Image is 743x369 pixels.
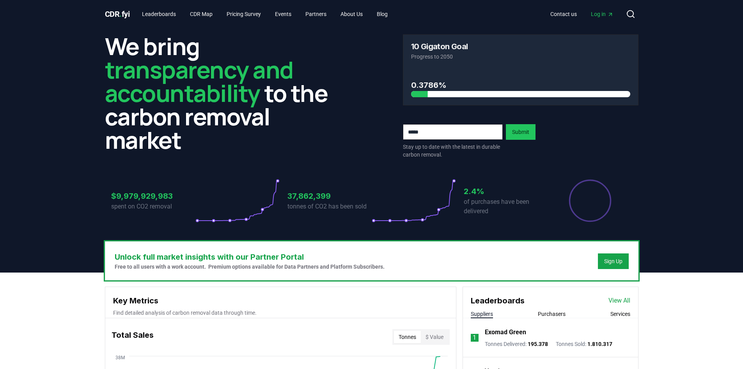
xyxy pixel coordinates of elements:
h3: $9,979,929,983 [111,190,195,202]
a: About Us [334,7,369,21]
span: transparency and accountability [105,53,293,109]
nav: Main [544,7,620,21]
tspan: 38M [115,355,125,360]
a: Pricing Survey [220,7,267,21]
p: Free to all users with a work account. Premium options available for Data Partners and Platform S... [115,263,385,271]
button: Purchasers [538,310,566,318]
p: of purchases have been delivered [464,197,548,216]
button: Sign Up [598,253,629,269]
h3: Key Metrics [113,295,448,307]
button: Suppliers [471,310,493,318]
p: 1 [473,333,476,342]
p: Tonnes Delivered : [485,340,548,348]
span: CDR fyi [105,9,130,19]
a: Sign Up [604,257,622,265]
p: Find detailed analysis of carbon removal data through time. [113,309,448,317]
span: 1.810.317 [587,341,612,347]
button: Tonnes [394,331,421,343]
a: Blog [371,7,394,21]
h3: Leaderboards [471,295,525,307]
a: Partners [299,7,333,21]
button: Services [610,310,630,318]
button: Submit [506,124,536,140]
span: . [119,9,122,19]
h3: 10 Gigaton Goal [411,43,468,50]
a: Events [269,7,298,21]
button: $ Value [421,331,448,343]
span: 195.378 [528,341,548,347]
p: tonnes of CO2 has been sold [287,202,372,211]
div: Percentage of sales delivered [568,179,612,223]
p: spent on CO2 removal [111,202,195,211]
h2: We bring to the carbon removal market [105,34,340,152]
h3: 37,862,399 [287,190,372,202]
h3: Total Sales [112,329,154,345]
a: Leaderboards [136,7,182,21]
h3: 2.4% [464,185,548,197]
h3: 0.3786% [411,79,630,91]
a: Exomad Green [485,328,526,337]
h3: Unlock full market insights with our Partner Portal [115,251,385,263]
nav: Main [136,7,394,21]
a: CDR.fyi [105,9,130,20]
a: Contact us [544,7,583,21]
p: Progress to 2050 [411,53,630,61]
a: Log in [585,7,620,21]
p: Tonnes Sold : [556,340,612,348]
p: Stay up to date with the latest in durable carbon removal. [403,143,503,159]
a: CDR Map [184,7,219,21]
span: Log in [591,10,614,18]
a: View All [608,296,630,305]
